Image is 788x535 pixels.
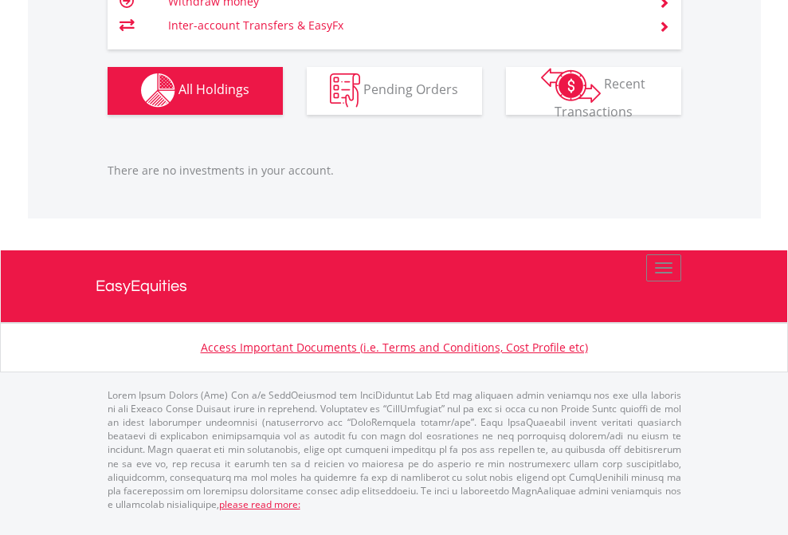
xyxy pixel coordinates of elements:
a: EasyEquities [96,250,693,322]
span: All Holdings [178,81,249,98]
p: There are no investments in your account. [108,163,681,179]
img: holdings-wht.png [141,73,175,108]
a: please read more: [219,498,300,511]
a: Access Important Documents (i.e. Terms and Conditions, Cost Profile etc) [201,340,588,355]
button: Pending Orders [307,67,482,115]
button: Recent Transactions [506,67,681,115]
img: transactions-zar-wht.png [541,68,601,103]
button: All Holdings [108,67,283,115]
span: Recent Transactions [555,75,646,120]
span: Pending Orders [363,81,458,98]
td: Inter-account Transfers & EasyFx [168,14,639,37]
img: pending_instructions-wht.png [330,73,360,108]
p: Lorem Ipsum Dolors (Ame) Con a/e SeddOeiusmod tem InciDiduntut Lab Etd mag aliquaen admin veniamq... [108,388,681,511]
